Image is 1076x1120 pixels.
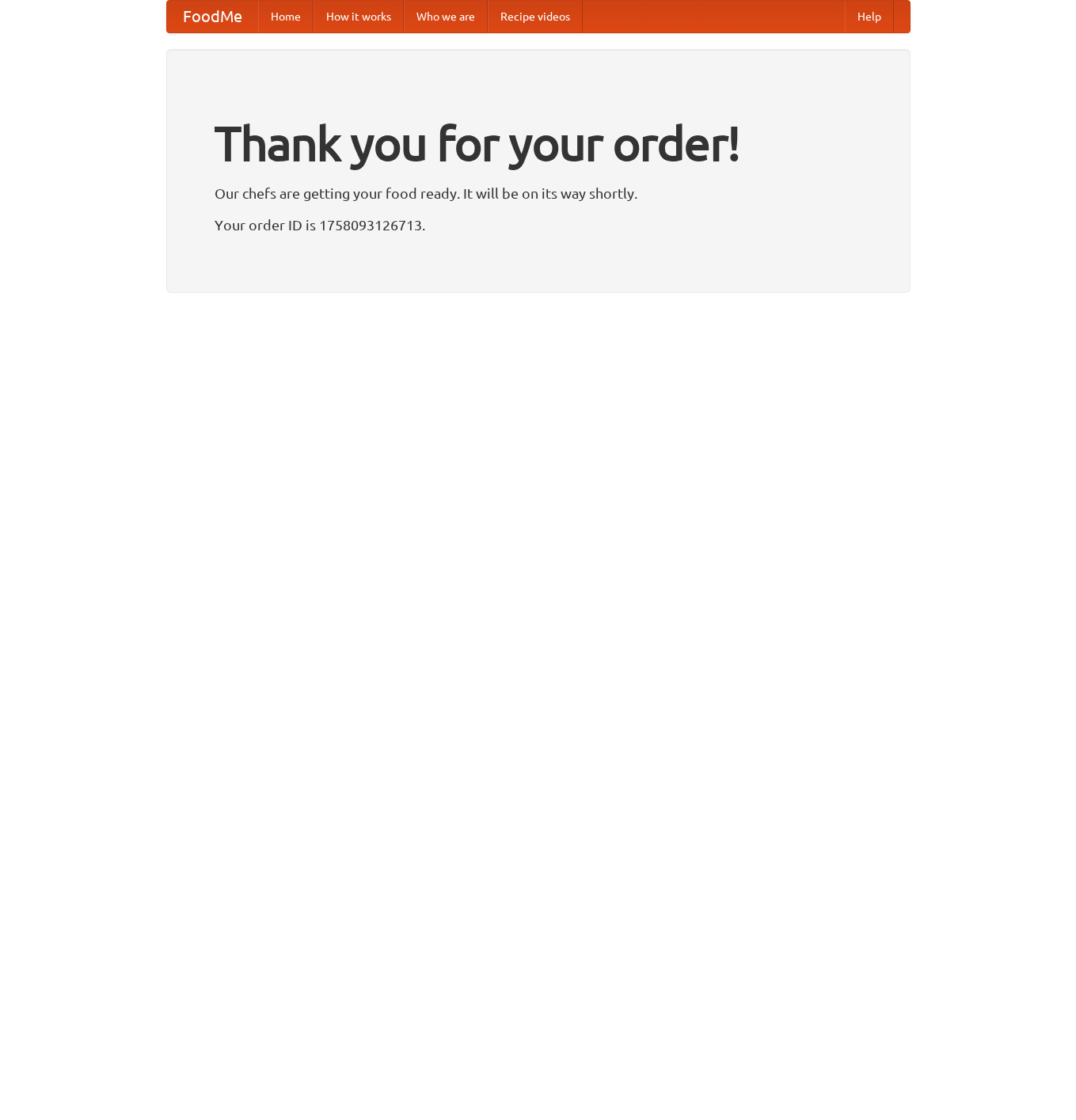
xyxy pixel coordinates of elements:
a: How it works [314,1,404,32]
p: Our chefs are getting your food ready. It will be on its way shortly. [215,181,862,205]
h1: Thank you for your order! [215,105,862,181]
a: FoodMe [167,1,258,32]
a: Home [258,1,314,32]
p: Your order ID is 1758093126713. [215,213,862,237]
a: Recipe videos [488,1,583,32]
a: Help [845,1,894,32]
a: Who we are [404,1,488,32]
